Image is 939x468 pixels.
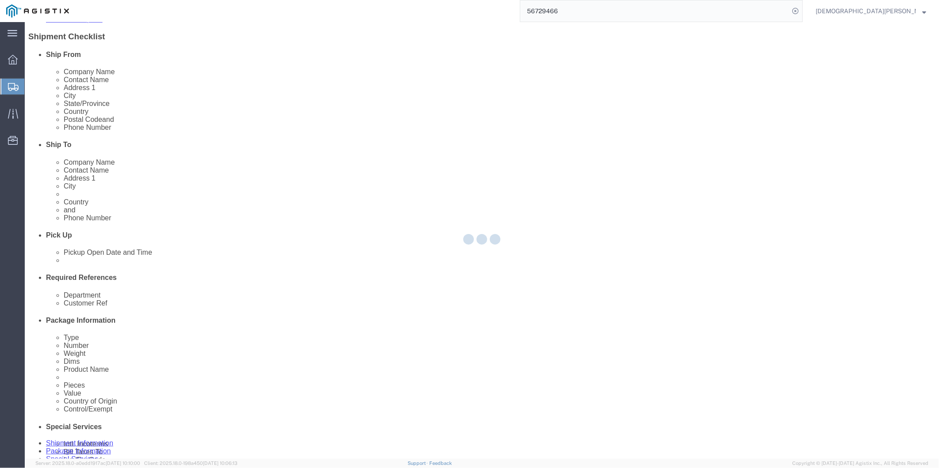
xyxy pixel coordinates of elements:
[106,460,140,466] span: [DATE] 10:10:00
[6,4,69,18] img: logo
[815,6,927,16] button: [DEMOGRAPHIC_DATA][PERSON_NAME]
[203,460,237,466] span: [DATE] 10:06:13
[144,460,237,466] span: Client: 2025.18.0-198a450
[816,6,916,16] span: Christian Ovalles
[35,460,140,466] span: Server: 2025.18.0-a0edd1917ac
[792,460,928,467] span: Copyright © [DATE]-[DATE] Agistix Inc., All Rights Reserved
[408,460,430,466] a: Support
[429,460,452,466] a: Feedback
[520,0,789,22] input: Search for shipment number, reference number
